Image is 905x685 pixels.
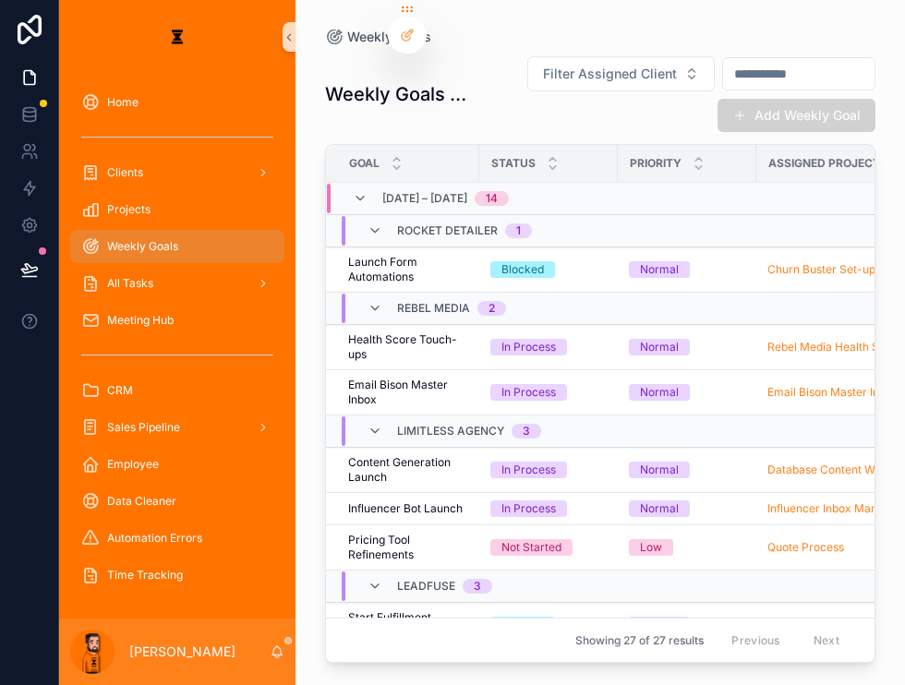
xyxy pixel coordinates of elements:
a: Launch Form Automations [348,255,468,284]
span: Automation Errors [107,531,202,546]
span: All Tasks [107,276,153,291]
a: Normal [629,384,745,401]
span: Clients [107,165,143,180]
a: Low [629,539,745,556]
a: Sales Pipeline [70,411,284,444]
a: Email Bison Master Inbox [767,385,899,400]
span: Showing 27 of 27 results [575,633,704,648]
div: Normal [640,462,679,478]
a: Email Bison Master Inbox [348,378,468,407]
p: [PERSON_NAME] [129,643,235,661]
a: Employee [70,448,284,481]
span: Filter Assigned Client [543,65,677,83]
a: Home [70,86,284,119]
a: In Process [490,462,607,478]
span: Employee [107,457,159,472]
a: Database Content Writer [767,463,898,477]
a: Normal [629,617,745,633]
a: Influencer Bot Launch [348,501,468,516]
a: Quote Process [767,540,899,555]
button: Add Weekly Goal [718,99,875,132]
a: Influencer Inbox Management [767,501,899,516]
span: Meeting Hub [107,313,174,328]
a: In Process [490,384,607,401]
div: Blocked [501,261,544,278]
span: Status [491,156,536,171]
span: Home [107,95,139,110]
a: In Process [490,500,607,517]
span: Weekly Goals [347,28,431,46]
a: Normal [629,462,745,478]
button: Select Button [527,56,715,91]
a: Rebel Media Health Score [767,340,899,355]
a: CRM [70,374,284,407]
a: Blocked [490,261,607,278]
span: Rebel Media [397,301,470,316]
a: Quote Process [767,540,844,555]
div: Normal [640,617,679,633]
div: Normal [640,339,679,355]
a: Churn Buster Set-up [767,262,875,277]
span: Limitless Agency [397,424,504,439]
a: Normal [629,339,745,355]
a: Churn Buster Set-up [767,262,899,277]
span: Sales Pipeline [107,420,180,435]
div: In Process [501,500,556,517]
a: In Process [490,339,607,355]
span: LEADFUSE [397,579,455,594]
div: Low [640,539,662,556]
div: In Process [501,339,556,355]
a: Normal [629,500,745,517]
div: scrollable content [59,74,296,613]
div: Normal [640,384,679,401]
div: 1 [516,223,521,238]
img: App logo [163,22,192,52]
a: Weekly Goals [70,230,284,263]
a: Start Fulfillment Breakdown [348,610,468,640]
a: Content Generation Launch [348,455,468,485]
a: Blocked [490,617,607,633]
a: Normal [629,261,745,278]
div: 3 [474,579,481,594]
span: Rocket Detailer [397,223,498,238]
a: Projects [70,193,284,226]
span: Assigned Project [768,156,880,171]
a: Meeting Hub [70,304,284,337]
span: [DATE] – [DATE] [382,191,467,206]
div: In Process [501,462,556,478]
span: Data Cleaner [107,494,176,509]
a: Pricing Tool Refinements [348,533,468,562]
div: 2 [489,301,495,316]
span: Projects [107,202,151,217]
a: Not Started [490,539,607,556]
h1: Weekly Goals Tracker [325,81,471,107]
a: Health Score Touch-ups [348,332,468,362]
span: Priority [630,156,682,171]
div: Not Started [501,539,561,556]
a: Clients [70,156,284,189]
a: Automation Errors [70,522,284,555]
span: Goal [349,156,380,171]
span: Influencer Bot Launch [348,501,463,516]
a: Data Cleaner [70,485,284,518]
a: All Tasks [70,267,284,300]
div: 3 [523,424,530,439]
div: In Process [501,384,556,401]
div: Normal [640,500,679,517]
div: Blocked [501,617,544,633]
div: Normal [640,261,679,278]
